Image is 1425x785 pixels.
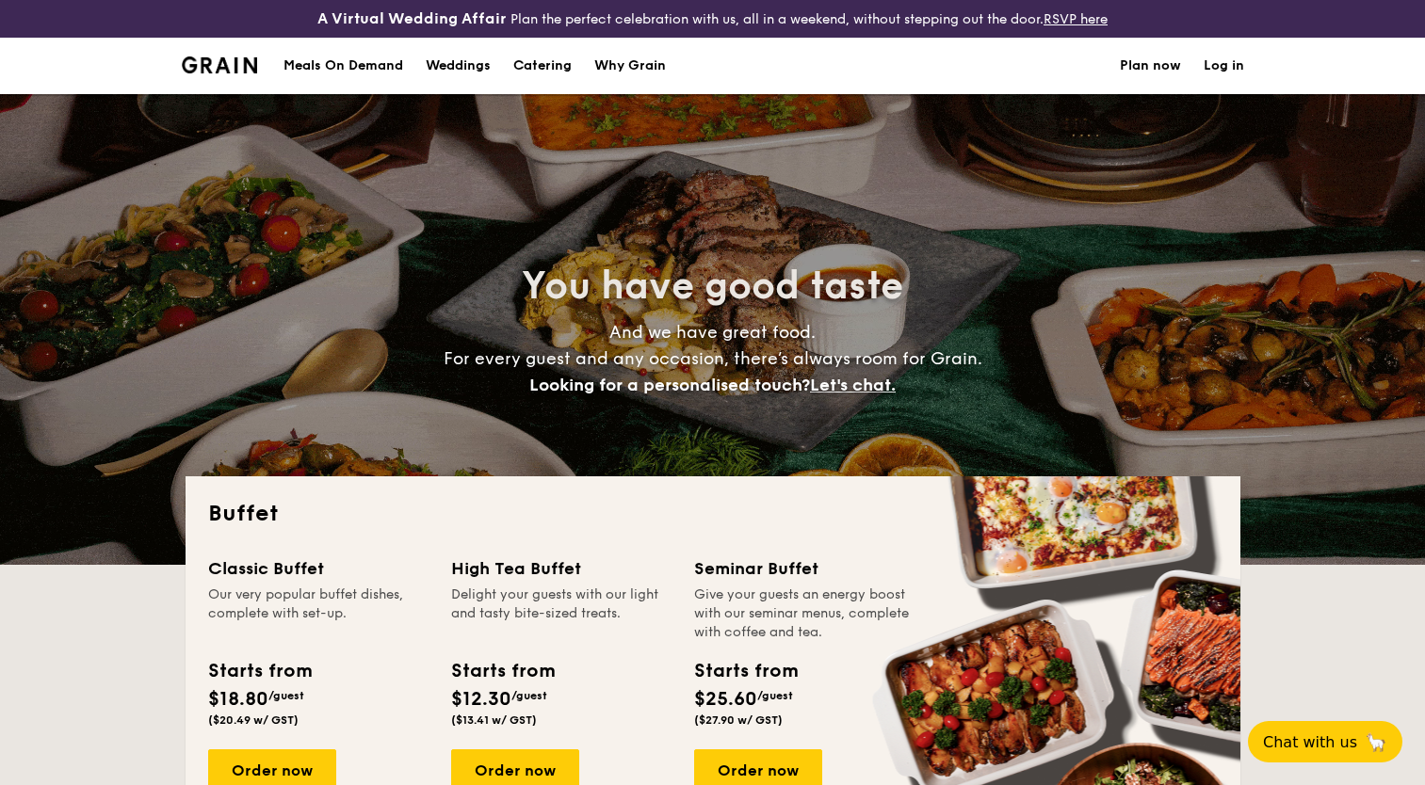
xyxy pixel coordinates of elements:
[1044,11,1108,27] a: RSVP here
[208,657,311,685] div: Starts from
[237,8,1188,30] div: Plan the perfect celebration with us, all in a weekend, without stepping out the door.
[451,555,672,582] div: High Tea Buffet
[268,689,304,702] span: /guest
[208,585,429,642] div: Our very popular buffet dishes, complete with set-up.
[451,657,554,685] div: Starts from
[694,688,757,711] span: $25.60
[208,499,1218,529] h2: Buffet
[208,555,429,582] div: Classic Buffet
[810,375,896,395] span: Let's chat.
[694,555,915,582] div: Seminar Buffet
[694,657,797,685] div: Starts from
[1263,733,1357,751] span: Chat with us
[426,38,491,94] div: Weddings
[757,689,793,702] span: /guest
[451,688,511,711] span: $12.30
[1204,38,1244,94] a: Log in
[511,689,547,702] span: /guest
[444,322,982,395] span: And we have great food. For every guest and any occasion, there’s always room for Grain.
[208,688,268,711] span: $18.80
[594,38,666,94] div: Why Grain
[502,38,583,94] a: Catering
[694,585,915,642] div: Give your guests an energy boost with our seminar menus, complete with coffee and tea.
[1120,38,1181,94] a: Plan now
[182,56,258,73] img: Grain
[522,264,903,309] span: You have good taste
[1365,731,1387,753] span: 🦙
[451,585,672,642] div: Delight your guests with our light and tasty bite-sized treats.
[694,713,783,727] span: ($27.90 w/ GST)
[208,713,299,727] span: ($20.49 w/ GST)
[1248,721,1402,762] button: Chat with us🦙
[513,38,572,94] h1: Catering
[529,375,810,395] span: Looking for a personalised touch?
[283,38,403,94] div: Meals On Demand
[583,38,677,94] a: Why Grain
[414,38,502,94] a: Weddings
[182,56,258,73] a: Logotype
[451,713,537,727] span: ($13.41 w/ GST)
[317,8,507,30] h4: A Virtual Wedding Affair
[272,38,414,94] a: Meals On Demand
